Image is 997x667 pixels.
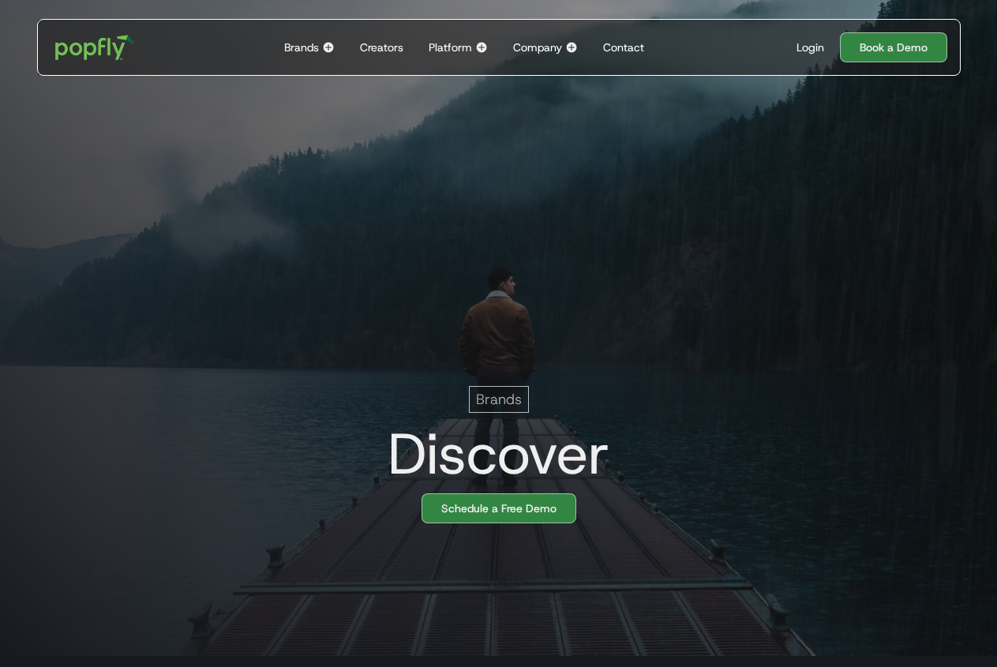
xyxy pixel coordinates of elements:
a: Creators [354,20,410,75]
a: Schedule a Free Demo [422,493,576,523]
div: Brands [284,39,319,55]
h1: Discover [375,422,609,485]
p: Brands [476,390,522,409]
div: Creators [360,39,403,55]
div: Contact [603,39,644,55]
a: Login [790,39,830,55]
a: home [44,24,146,71]
a: Contact [597,20,650,75]
div: Platform [429,39,472,55]
div: Company [513,39,562,55]
a: Book a Demo [840,32,947,62]
div: Login [796,39,824,55]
